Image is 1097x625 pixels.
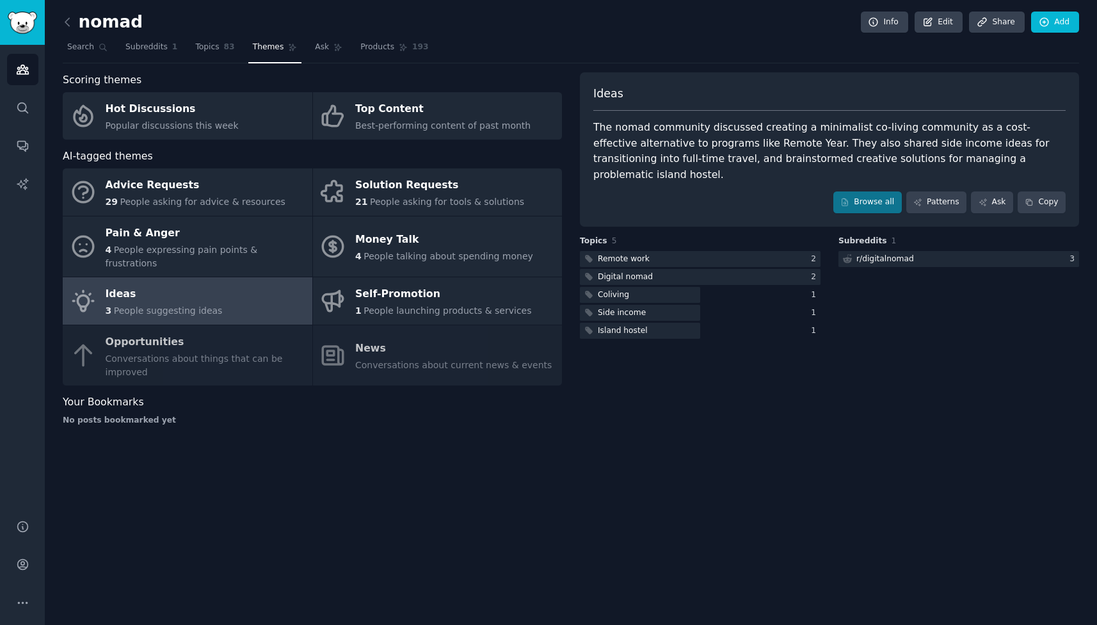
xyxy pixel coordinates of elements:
[593,86,623,102] span: Ideas
[355,197,367,207] span: 21
[355,251,362,261] span: 4
[63,415,562,426] div: No posts bookmarked yet
[355,230,533,250] div: Money Talk
[861,12,908,33] a: Info
[63,12,143,33] h2: nomad
[364,305,531,316] span: People launching products & services
[63,216,312,277] a: Pain & Anger4People expressing pain points & frustrations
[114,305,223,316] span: People suggesting ideas
[315,42,329,53] span: Ask
[892,236,897,245] span: 1
[106,120,239,131] span: Popular discussions this week
[224,42,235,53] span: 83
[63,92,312,140] a: Hot DiscussionsPopular discussions this week
[63,394,144,410] span: Your Bookmarks
[971,191,1013,213] a: Ask
[906,191,966,213] a: Patterns
[360,42,394,53] span: Products
[195,42,219,53] span: Topics
[1018,191,1066,213] button: Copy
[106,245,112,255] span: 4
[121,37,182,63] a: Subreddits1
[106,175,285,196] div: Advice Requests
[969,12,1024,33] a: Share
[598,307,646,319] div: Side income
[355,284,532,305] div: Self-Promotion
[856,254,914,265] div: r/ digitalnomad
[253,42,284,53] span: Themes
[370,197,524,207] span: People asking for tools & solutions
[8,12,37,34] img: GummySearch logo
[313,92,563,140] a: Top ContentBest-performing content of past month
[313,216,563,277] a: Money Talk4People talking about spending money
[598,272,653,283] div: Digital nomad
[598,325,648,337] div: Island hostel
[106,99,239,120] div: Hot Discussions
[63,168,312,216] a: Advice Requests29People asking for advice & resources
[172,42,178,53] span: 1
[355,120,531,131] span: Best-performing content of past month
[310,37,347,63] a: Ask
[106,305,112,316] span: 3
[106,284,223,305] div: Ideas
[106,245,258,268] span: People expressing pain points & frustrations
[106,223,306,243] div: Pain & Anger
[811,307,821,319] div: 1
[125,42,168,53] span: Subreddits
[612,236,617,245] span: 5
[833,191,902,213] a: Browse all
[598,254,650,265] div: Remote work
[191,37,239,63] a: Topics83
[811,254,821,265] div: 2
[63,149,153,165] span: AI-tagged themes
[598,289,629,301] div: Coliving
[106,197,118,207] span: 29
[580,305,821,321] a: Side income1
[1069,254,1079,265] div: 3
[67,42,94,53] span: Search
[248,37,302,63] a: Themes
[355,305,362,316] span: 1
[593,120,1066,183] div: The nomad community discussed creating a minimalist co-living community as a cost-effective alter...
[580,287,821,303] a: Coliving1
[838,236,887,247] span: Subreddits
[63,72,141,88] span: Scoring themes
[915,12,963,33] a: Edit
[580,236,607,247] span: Topics
[412,42,429,53] span: 193
[313,168,563,216] a: Solution Requests21People asking for tools & solutions
[811,272,821,283] div: 2
[580,251,821,267] a: Remote work2
[1031,12,1079,33] a: Add
[811,325,821,337] div: 1
[355,175,524,196] div: Solution Requests
[811,289,821,301] div: 1
[580,269,821,285] a: Digital nomad2
[364,251,533,261] span: People talking about spending money
[356,37,433,63] a: Products193
[580,323,821,339] a: Island hostel1
[838,251,1079,267] a: r/digitalnomad3
[355,99,531,120] div: Top Content
[120,197,285,207] span: People asking for advice & resources
[63,37,112,63] a: Search
[63,277,312,325] a: Ideas3People suggesting ideas
[313,277,563,325] a: Self-Promotion1People launching products & services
